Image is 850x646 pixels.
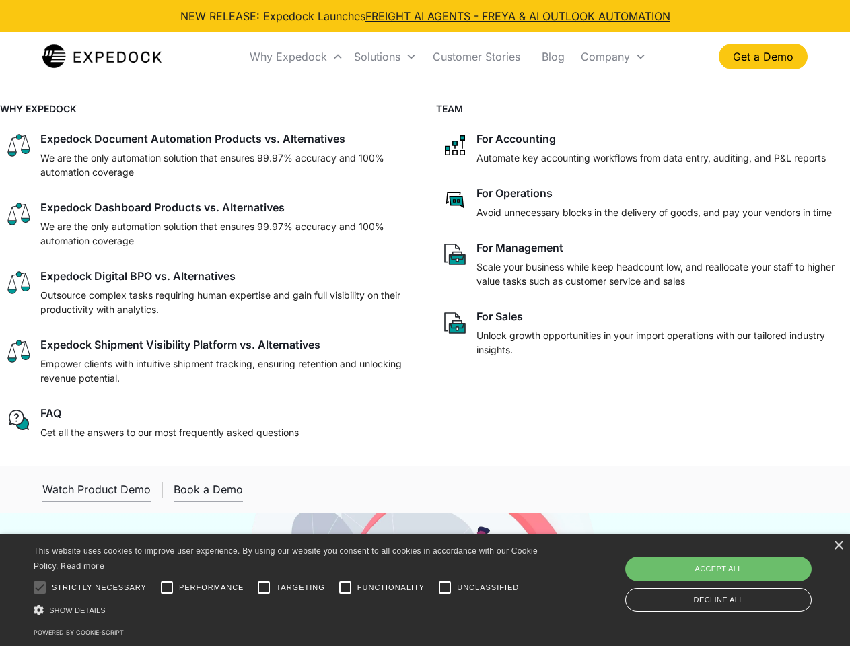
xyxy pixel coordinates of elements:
[441,241,468,268] img: paper and bag icon
[441,310,468,336] img: paper and bag icon
[476,132,556,145] div: For Accounting
[40,132,345,145] div: Expedock Document Automation Products vs. Alternatives
[276,582,324,594] span: Targeting
[354,50,400,63] div: Solutions
[180,8,670,24] div: NEW RELEASE: Expedock Launches
[5,269,32,296] img: scale icon
[5,132,32,159] img: scale icon
[34,603,542,617] div: Show details
[531,34,575,79] a: Blog
[357,582,425,594] span: Functionality
[626,501,850,646] iframe: Chat Widget
[40,201,285,214] div: Expedock Dashboard Products vs. Alternatives
[244,34,349,79] div: Why Expedock
[40,338,320,351] div: Expedock Shipment Visibility Platform vs. Alternatives
[365,9,670,23] a: FREIGHT AI AGENTS - FREYA & AI OUTLOOK AUTOMATION
[250,50,327,63] div: Why Expedock
[581,50,630,63] div: Company
[441,132,468,159] img: network like icon
[61,561,104,571] a: Read more
[40,288,409,316] p: Outsource complex tasks requiring human expertise and gain full visibility on their productivity ...
[476,260,845,288] p: Scale your business while keep headcount low, and reallocate your staff to higher value tasks suc...
[476,328,845,357] p: Unlock growth opportunities in your import operations with our tailored industry insights.
[40,151,409,179] p: We are the only automation solution that ensures 99.97% accuracy and 100% automation coverage
[42,43,162,70] img: Expedock Logo
[34,546,538,571] span: This website uses cookies to improve user experience. By using our website you consent to all coo...
[5,201,32,227] img: scale icon
[49,606,106,614] span: Show details
[457,582,519,594] span: Unclassified
[719,44,808,69] a: Get a Demo
[476,151,826,165] p: Automate key accounting workflows from data entry, auditing, and P&L reports
[40,269,236,283] div: Expedock Digital BPO vs. Alternatives
[575,34,651,79] div: Company
[42,43,162,70] a: home
[349,34,422,79] div: Solutions
[5,338,32,365] img: scale icon
[476,310,523,323] div: For Sales
[5,406,32,433] img: regular chat bubble icon
[476,186,553,200] div: For Operations
[34,629,124,636] a: Powered by cookie-script
[476,205,832,219] p: Avoid unnecessary blocks in the delivery of goods, and pay your vendors in time
[441,186,468,213] img: rectangular chat bubble icon
[174,482,243,496] div: Book a Demo
[42,477,151,502] a: open lightbox
[179,582,244,594] span: Performance
[52,582,147,594] span: Strictly necessary
[40,219,409,248] p: We are the only automation solution that ensures 99.97% accuracy and 100% automation coverage
[42,482,151,496] div: Watch Product Demo
[40,357,409,385] p: Empower clients with intuitive shipment tracking, ensuring retention and unlocking revenue potent...
[174,477,243,502] a: Book a Demo
[40,425,299,439] p: Get all the answers to our most frequently asked questions
[422,34,531,79] a: Customer Stories
[40,406,61,420] div: FAQ
[476,241,563,254] div: For Management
